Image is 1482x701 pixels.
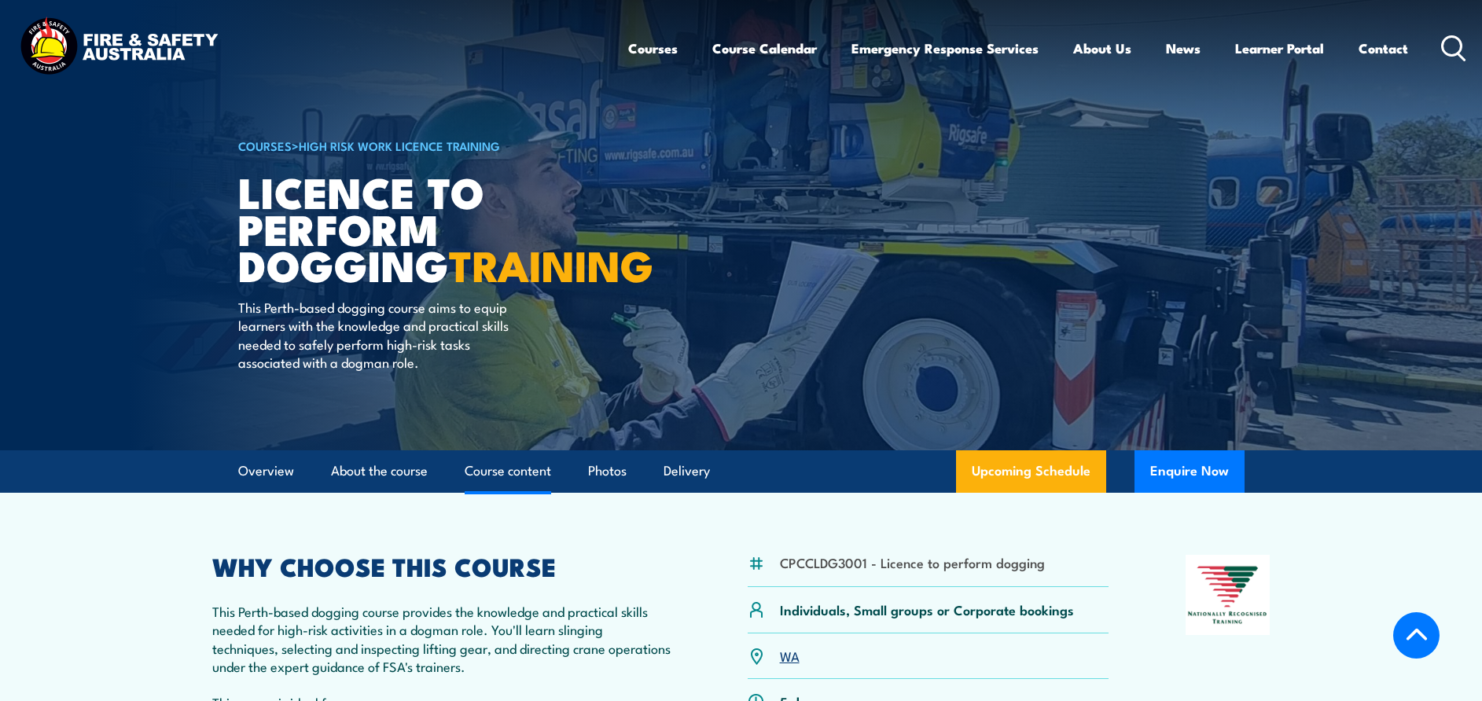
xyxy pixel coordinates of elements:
[780,600,1074,618] p: Individuals, Small groups or Corporate bookings
[712,28,817,69] a: Course Calendar
[1235,28,1324,69] a: Learner Portal
[1359,28,1408,69] a: Contact
[238,450,294,492] a: Overview
[449,231,653,296] strong: TRAINING
[956,450,1106,493] a: Upcoming Schedule
[331,450,428,492] a: About the course
[238,173,627,283] h1: Licence to Perform Dogging
[212,602,671,676] p: This Perth-based dogging course provides the knowledge and practical skills needed for high-risk ...
[780,553,1045,571] li: CPCCLDG3001 - Licence to perform dogging
[851,28,1039,69] a: Emergency Response Services
[1073,28,1131,69] a: About Us
[299,137,500,154] a: High Risk Work Licence Training
[588,450,627,492] a: Photos
[1186,555,1271,635] img: Nationally Recognised Training logo.
[238,136,627,155] h6: >
[465,450,551,492] a: Course content
[238,137,292,154] a: COURSES
[212,555,671,577] h2: WHY CHOOSE THIS COURSE
[628,28,678,69] a: Courses
[664,450,710,492] a: Delivery
[1134,450,1245,493] button: Enquire Now
[238,298,525,372] p: This Perth-based dogging course aims to equip learners with the knowledge and practical skills ne...
[1166,28,1201,69] a: News
[780,646,800,665] a: WA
